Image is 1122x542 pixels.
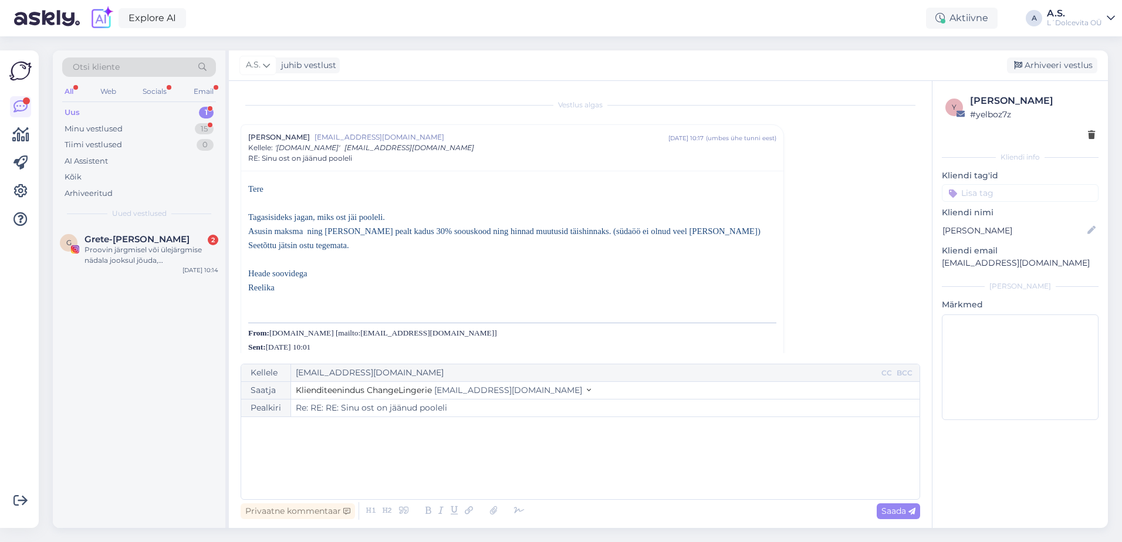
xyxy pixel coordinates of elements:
[241,503,355,519] div: Privaatne kommentaar
[199,107,214,118] div: 1
[65,188,113,199] div: Arhiveeritud
[879,368,894,378] div: CC
[1047,18,1102,28] div: L´Dolcevita OÜ
[119,8,186,28] a: Explore AI
[275,143,340,152] span: '[DOMAIN_NAME]'
[881,506,915,516] span: Saada
[112,208,167,219] span: Uued vestlused
[241,100,920,110] div: Vestlus algas
[183,266,218,275] div: [DATE] 10:14
[65,123,123,135] div: Minu vestlused
[241,399,291,416] div: Pealkiri
[246,59,261,72] span: A.S.
[248,153,352,164] span: RE: Sinu ost on jäänud pooleli
[248,240,349,250] span: Seetõttu jätsin ostu tegemata.
[1047,9,1102,18] div: A.S.
[248,283,275,292] span: Reelika
[926,8,998,29] div: Aktiivne
[241,382,291,399] div: Saatja
[296,385,432,395] span: Klienditeenindus ChangeLingerie
[970,108,1095,121] div: # yelboz7z
[942,281,1099,292] div: [PERSON_NAME]
[197,139,214,151] div: 0
[1007,57,1097,73] div: Arhiveeri vestlus
[942,224,1085,237] input: Lisa nimi
[85,245,218,266] div: Proovin järgmisel või ülejärgmise nädala jooksul jõuda, [PERSON_NAME] enne tulekut teada :)
[248,226,761,236] span: Asusin maksma ning [PERSON_NAME] pealt kadus 30% soouskood ning hinnad muutusid täishinnaks. (süd...
[65,171,82,183] div: Kõik
[706,134,776,143] div: ( umbes ühe tunni eest )
[195,123,214,135] div: 15
[894,368,915,378] div: BCC
[208,235,218,245] div: 2
[1026,10,1042,26] div: A
[65,107,80,118] div: Uus
[291,399,920,416] input: Write subject here...
[315,132,668,143] span: [EMAIL_ADDRESS][DOMAIN_NAME]
[276,59,336,72] div: juhib vestlust
[65,155,108,167] div: AI Assistent
[62,84,76,99] div: All
[248,328,497,380] span: [DOMAIN_NAME] [mailto:[EMAIL_ADDRESS][DOMAIN_NAME]] [DATE] 10:01 [EMAIL_ADDRESS][DOMAIN_NAME] Sin...
[248,269,307,278] span: Heade soovidega
[248,143,273,152] span: Kellele :
[942,245,1099,257] p: Kliendi email
[942,257,1099,269] p: [EMAIL_ADDRESS][DOMAIN_NAME]
[9,60,32,82] img: Askly Logo
[291,364,879,381] input: Recepient...
[140,84,169,99] div: Socials
[65,139,122,151] div: Tiimi vestlused
[952,103,957,111] span: y
[248,328,269,337] span: From:
[970,94,1095,108] div: [PERSON_NAME]
[66,238,72,247] span: G
[248,343,266,351] b: Sent:
[434,385,582,395] span: [EMAIL_ADDRESS][DOMAIN_NAME]
[1047,9,1115,28] a: A.S.L´Dolcevita OÜ
[942,170,1099,182] p: Kliendi tag'id
[942,184,1099,202] input: Lisa tag
[248,184,263,194] span: Tere
[98,84,119,99] div: Web
[942,299,1099,311] p: Märkmed
[85,234,190,245] span: Grete-Katariine Kuum
[191,84,216,99] div: Email
[942,152,1099,162] div: Kliendi info
[248,212,385,222] span: Tagasisideks jagan, miks ost jäi pooleli.
[942,206,1099,219] p: Kliendi nimi
[248,132,310,143] span: [PERSON_NAME]
[241,364,291,381] div: Kellele
[89,6,114,31] img: explore-ai
[668,134,704,143] div: [DATE] 10:17
[296,384,591,397] button: Klienditeenindus ChangeLingerie [EMAIL_ADDRESS][DOMAIN_NAME]
[344,143,474,152] span: [EMAIL_ADDRESS][DOMAIN_NAME]
[73,61,120,73] span: Otsi kliente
